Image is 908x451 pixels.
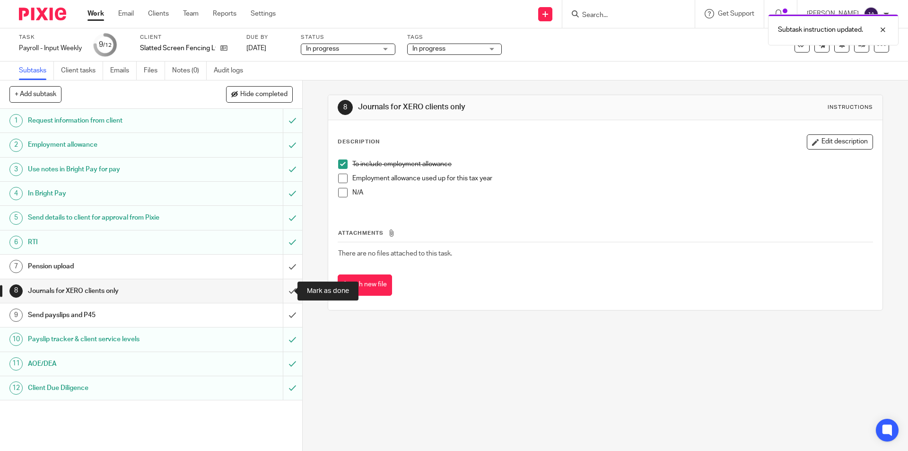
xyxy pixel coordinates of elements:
[28,138,192,152] h1: Employment allowance
[358,102,626,112] h1: Journals for XERO clients only
[9,187,23,200] div: 4
[183,9,199,18] a: Team
[87,9,104,18] a: Work
[103,43,112,48] small: /12
[19,34,82,41] label: Task
[28,162,192,177] h1: Use notes in Bright Pay for pay
[28,332,192,346] h1: Payslip tracker & client service levels
[28,114,192,128] h1: Request information from client
[140,34,235,41] label: Client
[412,45,445,52] span: In progress
[338,138,380,146] p: Description
[19,44,82,53] div: Payroll - Input Weekly
[352,159,872,169] p: To include employment allowance
[9,284,23,298] div: 8
[240,91,288,98] span: Hide completed
[99,39,112,50] div: 9
[28,308,192,322] h1: Send payslips and P45
[19,62,54,80] a: Subtasks
[807,134,873,150] button: Edit description
[352,174,872,183] p: Employment allowance used up for this tax year
[144,62,165,80] a: Files
[338,250,452,257] span: There are no files attached to this task.
[9,333,23,346] div: 10
[9,212,23,225] div: 5
[246,34,289,41] label: Due by
[214,62,250,80] a: Audit logs
[301,34,395,41] label: Status
[148,9,169,18] a: Clients
[28,211,192,225] h1: Send details to client for approval from Pixie
[140,44,216,53] p: Slatted Screen Fencing Ltd
[246,45,266,52] span: [DATE]
[352,188,872,197] p: N/A
[9,163,23,176] div: 3
[28,186,192,201] h1: In Bright Pay
[28,357,192,371] h1: AOE/DEA
[251,9,276,18] a: Settings
[226,86,293,102] button: Hide completed
[407,34,502,41] label: Tags
[9,309,23,322] div: 9
[110,62,137,80] a: Emails
[338,274,392,296] button: Attach new file
[9,236,23,249] div: 6
[864,7,879,22] img: svg%3E
[338,230,384,236] span: Attachments
[172,62,207,80] a: Notes (0)
[28,381,192,395] h1: Client Due Diligence
[9,114,23,127] div: 1
[338,100,353,115] div: 8
[828,104,873,111] div: Instructions
[213,9,236,18] a: Reports
[118,9,134,18] a: Email
[28,259,192,274] h1: Pension upload
[778,25,863,35] p: Subtask instruction updated.
[19,8,66,20] img: Pixie
[9,381,23,395] div: 12
[9,357,23,371] div: 11
[28,284,192,298] h1: Journals for XERO clients only
[61,62,103,80] a: Client tasks
[28,235,192,249] h1: RTI
[9,86,61,102] button: + Add subtask
[306,45,339,52] span: In progress
[9,260,23,273] div: 7
[9,139,23,152] div: 2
